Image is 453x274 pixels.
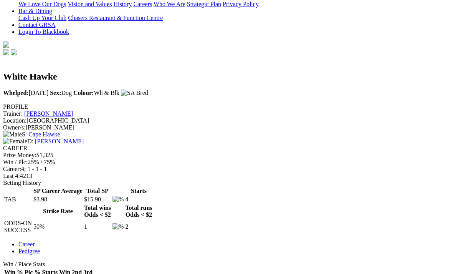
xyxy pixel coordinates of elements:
[18,8,52,14] a: Bar & Dining
[3,131,22,138] img: Male
[125,219,152,234] td: 2
[18,15,66,21] a: Cash Up Your Club
[18,15,450,22] div: Bar & Dining
[4,219,32,234] td: ODDS-ON SUCCESS
[3,173,450,179] div: 4213
[3,42,9,48] img: logo-grsa-white.png
[73,90,94,96] b: Colour:
[3,71,450,82] h2: White Hawke
[3,124,450,131] div: [PERSON_NAME]
[50,90,61,96] b: Sex:
[33,196,83,203] td: $3.98
[84,219,111,234] td: 1
[154,1,185,7] a: Who We Are
[33,187,83,195] th: SP Career Average
[3,152,36,158] span: Prize Money:
[3,117,26,124] span: Location:
[68,1,112,7] a: Vision and Values
[84,204,111,219] th: Total wins Odds < $2
[68,15,163,21] a: Chasers Restaurant & Function Centre
[24,110,73,117] a: [PERSON_NAME]
[3,152,450,159] div: $1,325
[3,110,23,117] span: Trainer:
[18,28,69,35] a: Login To Blackbook
[18,248,40,254] a: Pedigree
[35,138,84,144] a: [PERSON_NAME]
[3,117,450,124] div: [GEOGRAPHIC_DATA]
[223,1,259,7] a: Privacy Policy
[73,90,119,96] span: Wh & Blk
[3,166,450,173] div: 4; 1 - 1 - 1
[3,179,450,186] div: Betting History
[3,145,450,152] div: CAREER
[3,90,29,96] b: Whelped:
[3,138,33,144] span: D:
[11,49,17,55] img: twitter.svg
[3,173,20,179] span: Last 4:
[133,1,152,7] a: Careers
[84,187,111,195] th: Total SP
[187,1,221,7] a: Strategic Plan
[18,241,35,247] a: Career
[3,261,450,268] div: Win / Place Stats
[50,90,72,96] span: Dog
[18,1,450,8] div: About
[121,90,148,96] img: SA Bred
[3,49,9,55] img: facebook.svg
[3,159,28,165] span: Win / Plc:
[28,131,60,138] a: Cape Hawke
[84,196,111,203] td: $15.90
[18,1,66,7] a: We Love Our Dogs
[113,1,132,7] a: History
[3,124,26,131] span: Owner/s:
[18,22,55,28] a: Contact GRSA
[125,187,152,195] th: Starts
[125,204,152,219] th: Total runs Odds < $2
[33,204,83,219] th: Strike Rate
[3,138,27,145] img: Female
[112,196,124,203] img: %
[3,103,450,110] div: PROFILE
[3,166,21,172] span: Career:
[3,131,27,138] span: S:
[3,159,450,166] div: 25% / 75%
[125,196,152,203] td: 4
[4,196,32,203] td: TAB
[112,223,124,230] img: %
[3,90,48,96] span: [DATE]
[33,219,83,234] td: 50%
